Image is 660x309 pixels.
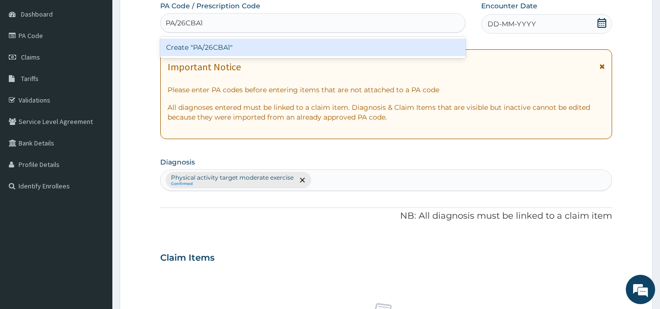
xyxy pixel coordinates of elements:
[488,19,536,29] span: DD-MM-YYYY
[168,103,605,122] p: All diagnoses entered must be linked to a claim item. Diagnosis & Claim Items that are visible bu...
[21,74,39,83] span: Tariffs
[168,85,605,95] p: Please enter PA codes before entering items that are not attached to a PA code
[160,5,184,28] div: Minimize live chat window
[160,1,260,11] label: PA Code / Prescription Code
[5,206,186,240] textarea: Type your message and hit 'Enter'
[57,92,135,191] span: We're online!
[160,39,466,56] div: Create "PA/26CBA1"
[21,53,40,62] span: Claims
[160,210,613,223] p: NB: All diagnosis must be linked to a claim item
[160,157,195,167] label: Diagnosis
[168,62,241,72] h1: Important Notice
[160,253,214,264] h3: Claim Items
[18,49,40,73] img: d_794563401_company_1708531726252_794563401
[481,1,537,11] label: Encounter Date
[51,55,164,67] div: Chat with us now
[21,10,53,19] span: Dashboard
